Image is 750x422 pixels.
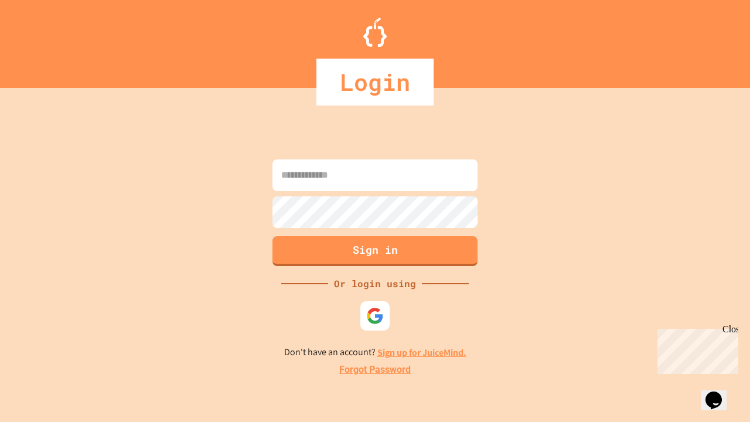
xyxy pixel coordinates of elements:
a: Forgot Password [339,363,411,377]
div: Or login using [328,277,422,291]
div: Chat with us now!Close [5,5,81,74]
img: google-icon.svg [366,307,384,325]
a: Sign up for JuiceMind. [377,346,466,359]
button: Sign in [272,236,478,266]
p: Don't have an account? [284,345,466,360]
iframe: chat widget [701,375,738,410]
iframe: chat widget [653,324,738,374]
div: Login [316,59,434,105]
img: Logo.svg [363,18,387,47]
